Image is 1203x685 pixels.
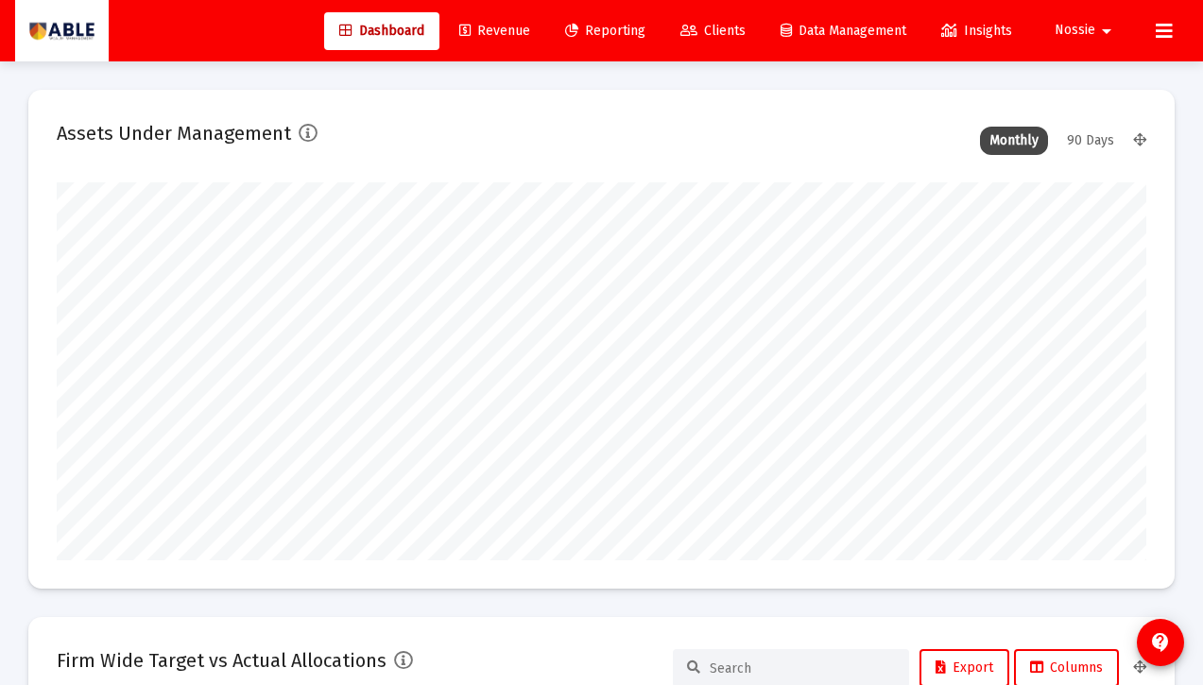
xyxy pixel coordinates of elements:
input: Search [710,660,895,676]
img: Dashboard [29,12,95,50]
span: Reporting [565,23,645,39]
mat-icon: contact_support [1149,631,1172,654]
span: Export [936,659,993,676]
span: Insights [941,23,1012,39]
h2: Assets Under Management [57,118,291,148]
h2: Firm Wide Target vs Actual Allocations [57,645,387,676]
span: Clients [680,23,746,39]
a: Insights [926,12,1027,50]
div: Monthly [980,127,1048,155]
a: Dashboard [324,12,439,50]
mat-icon: arrow_drop_down [1095,12,1118,50]
span: Nossie [1055,23,1095,39]
a: Revenue [444,12,545,50]
a: Clients [665,12,761,50]
a: Reporting [550,12,661,50]
span: Data Management [781,23,906,39]
a: Data Management [765,12,921,50]
div: 90 Days [1057,127,1124,155]
button: Nossie [1032,11,1141,49]
span: Columns [1030,659,1103,676]
span: Dashboard [339,23,424,39]
span: Revenue [459,23,530,39]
